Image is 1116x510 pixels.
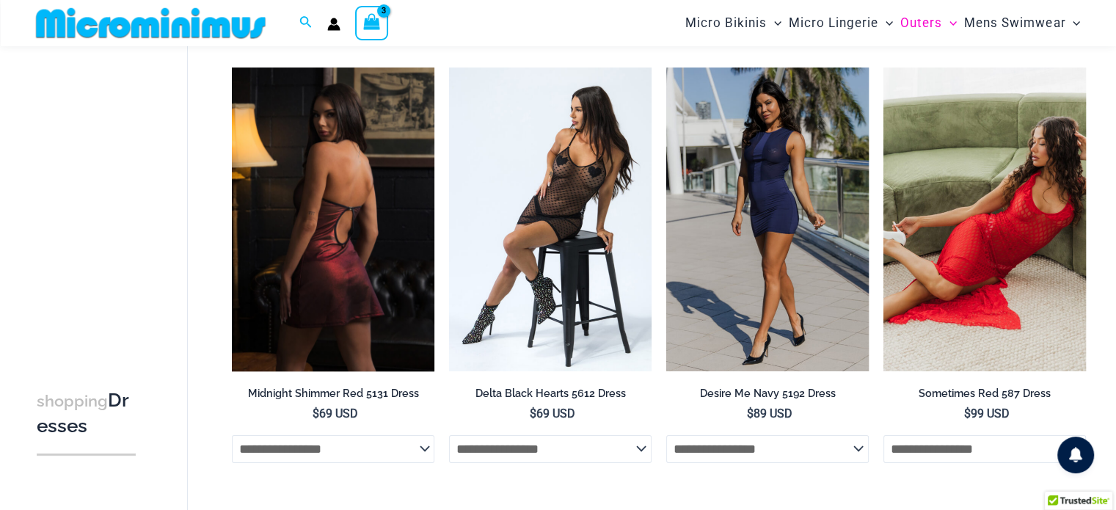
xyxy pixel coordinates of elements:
[685,4,767,42] span: Micro Bikinis
[883,68,1086,371] a: Sometimes Red 587 Dress 10Sometimes Red 587 Dress 09Sometimes Red 587 Dress 09
[37,392,108,410] span: shopping
[232,68,434,371] a: Midnight Shimmer Red 5131 Dress 03v3Midnight Shimmer Red 5131 Dress 05Midnight Shimmer Red 5131 D...
[313,407,319,420] span: $
[679,2,1087,44] nav: Site Navigation
[883,387,1086,401] h2: Sometimes Red 587 Dress
[964,4,1065,42] span: Mens Swimwear
[449,68,652,371] a: Delta Black Hearts 5612 Dress 05Delta Black Hearts 5612 Dress 04Delta Black Hearts 5612 Dress 04
[960,4,1084,42] a: Mens SwimwearMenu ToggleMenu Toggle
[883,68,1086,371] img: Sometimes Red 587 Dress 10
[530,407,575,420] bdi: 69 USD
[666,68,869,371] img: Desire Me Navy 5192 Dress 11
[897,4,960,42] a: OutersMenu ToggleMenu Toggle
[449,68,652,371] img: Delta Black Hearts 5612 Dress 05
[682,4,785,42] a: Micro BikinisMenu ToggleMenu Toggle
[789,4,878,42] span: Micro Lingerie
[964,407,971,420] span: $
[37,49,169,343] iframe: TrustedSite Certified
[767,4,781,42] span: Menu Toggle
[878,4,893,42] span: Menu Toggle
[232,68,434,371] img: Midnight Shimmer Red 5131 Dress 05
[942,4,957,42] span: Menu Toggle
[449,387,652,406] a: Delta Black Hearts 5612 Dress
[232,387,434,401] h2: Midnight Shimmer Red 5131 Dress
[30,7,271,40] img: MM SHOP LOGO FLAT
[299,14,313,32] a: Search icon link
[355,6,389,40] a: View Shopping Cart, 3 items
[666,387,869,406] a: Desire Me Navy 5192 Dress
[37,388,136,439] h3: Dresses
[785,4,897,42] a: Micro LingerieMenu ToggleMenu Toggle
[964,407,1010,420] bdi: 99 USD
[449,387,652,401] h2: Delta Black Hearts 5612 Dress
[530,407,536,420] span: $
[232,387,434,406] a: Midnight Shimmer Red 5131 Dress
[883,387,1086,406] a: Sometimes Red 587 Dress
[1065,4,1080,42] span: Menu Toggle
[327,18,340,31] a: Account icon link
[313,407,358,420] bdi: 69 USD
[666,387,869,401] h2: Desire Me Navy 5192 Dress
[747,407,754,420] span: $
[900,4,942,42] span: Outers
[666,68,869,371] a: Desire Me Navy 5192 Dress 11Desire Me Navy 5192 Dress 09Desire Me Navy 5192 Dress 09
[747,407,792,420] bdi: 89 USD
